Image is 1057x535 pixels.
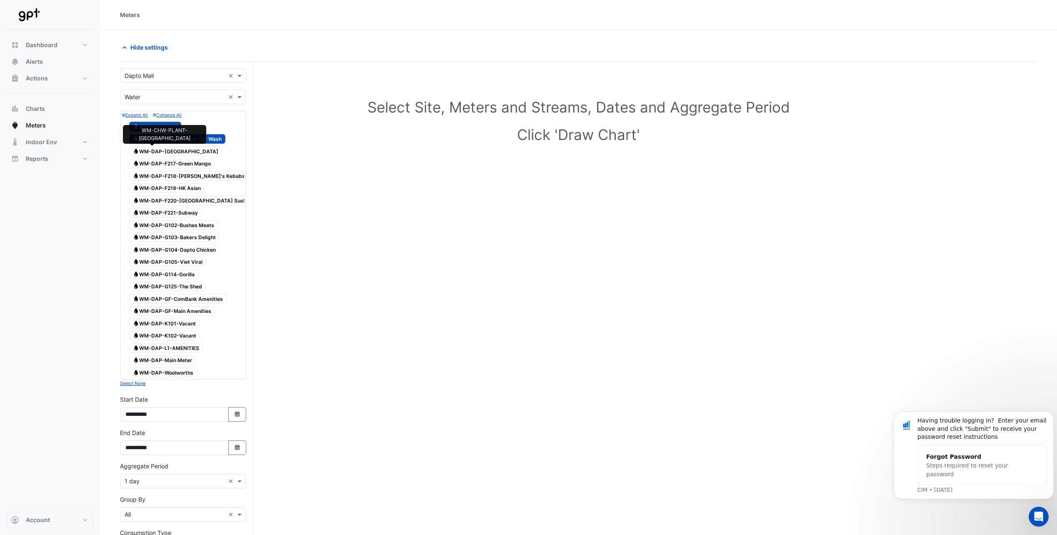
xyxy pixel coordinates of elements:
[11,74,19,82] app-icon: Actions
[133,234,139,240] fa-icon: Water
[11,41,19,49] app-icon: Dashboard
[26,516,50,524] span: Account
[120,462,168,470] label: Aggregate Period
[129,257,206,267] span: WM-DAP-G105-Viet Viral
[129,195,251,205] span: WM-DAP-F220-[GEOGRAPHIC_DATA] Sushi
[129,282,206,292] span: WM-DAP-G125-The Shed
[7,70,93,87] button: Actions
[7,134,93,150] button: Indoor Env
[133,246,139,252] fa-icon: Water
[26,74,48,82] span: Actions
[7,100,93,117] button: Charts
[129,294,227,304] span: WM-DAP-GF-ComBank Amenities
[120,380,145,387] button: Select None
[26,57,43,66] span: Alerts
[129,183,205,193] span: WM-DAP-F219-HK Asian
[126,127,203,142] div: WM-CHW-PLANT-[GEOGRAPHIC_DATA]
[10,7,47,23] img: Company Logo
[133,320,139,326] fa-icon: Water
[129,146,222,156] span: WM-DAP-[GEOGRAPHIC_DATA]
[234,444,241,451] fa-icon: Select Date
[133,259,139,265] fa-icon: Water
[11,121,19,130] app-icon: Meters
[11,57,19,66] app-icon: Alerts
[133,98,1024,116] h1: Select Site, Meters and Streams, Dates and Aggregate Period
[133,345,139,351] fa-icon: Water
[120,495,145,504] label: Group By
[1029,507,1049,527] iframe: Intercom live chat
[133,148,139,154] fa-icon: Water
[26,121,46,130] span: Meters
[234,411,241,418] fa-icon: Select Date
[129,232,220,242] span: WM-DAP-G103-Bakers Delight
[153,111,182,119] button: Collapse All
[890,404,1057,504] iframe: Intercom notifications message
[133,222,139,228] fa-icon: Water
[133,197,139,203] fa-icon: Water
[120,428,145,437] label: End Date
[129,318,200,328] span: WM-DAP-K101-Vacant
[133,308,139,314] fa-icon: Water
[7,150,93,167] button: Reports
[228,71,235,80] span: Clear
[7,512,93,528] button: Account
[133,210,139,216] fa-icon: Water
[133,160,139,167] fa-icon: Water
[130,43,168,52] span: Hide settings
[11,138,19,146] app-icon: Indoor Env
[129,367,197,377] span: WM-DAP-Woolworths
[26,155,48,163] span: Reports
[129,220,218,230] span: WM-DAP-G102-Bushes Meats
[129,306,215,316] span: WM-DAP-GF-Main Amenities
[26,41,57,49] span: Dashboard
[228,510,235,519] span: Clear
[133,295,139,302] fa-icon: Water
[133,185,139,191] fa-icon: Water
[228,92,235,101] span: Clear
[122,112,148,118] small: Expand All
[129,171,249,181] span: WM-DAP-F218-[PERSON_NAME]'s Kebabs
[11,105,19,113] app-icon: Charts
[120,381,145,386] small: Select None
[133,123,139,130] fa-icon: Water
[153,112,182,118] small: Collapse All
[129,159,215,169] span: WM-DAP-F217-Green Mango
[7,37,93,53] button: Dashboard
[133,172,139,179] fa-icon: Water
[7,117,93,134] button: Meters
[129,245,220,255] span: WM-DAP-G104-Dapto Chicken
[26,105,45,113] span: Charts
[26,138,57,146] span: Indoor Env
[129,355,196,365] span: WM-DAP-Main Meter
[129,331,200,341] span: WM-DAP-K102-Vacant
[133,271,139,277] fa-icon: Water
[129,122,181,132] span: WM-DAP-BigW
[120,10,140,19] div: Meters
[133,332,139,339] fa-icon: Water
[7,53,93,70] button: Alerts
[133,369,139,375] fa-icon: Water
[129,343,203,353] span: WM-DAP-L1-AMENITIES
[122,111,148,119] button: Expand All
[133,357,139,363] fa-icon: Water
[120,40,173,55] button: Hide settings
[228,477,235,485] span: Clear
[129,269,198,279] span: WM-DAP-G114-Gorilla
[133,283,139,290] fa-icon: Water
[129,208,202,218] span: WM-DAP-F221-Subway
[133,126,1024,143] h1: Click 'Draw Chart'
[11,155,19,163] app-icon: Reports
[120,395,148,404] label: Start Date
